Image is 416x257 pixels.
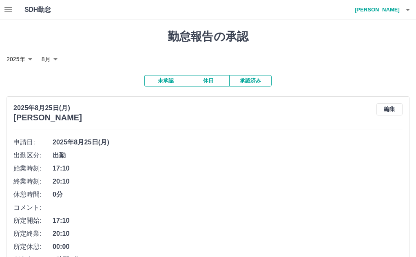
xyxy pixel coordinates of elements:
[53,229,403,239] span: 20:10
[53,164,403,173] span: 17:10
[53,242,403,252] span: 00:00
[53,137,403,147] span: 2025年8月25日(月)
[13,103,82,113] p: 2025年8月25日(月)
[13,113,82,122] h3: [PERSON_NAME]
[13,151,53,160] span: 出勤区分:
[144,75,187,86] button: 未承認
[13,229,53,239] span: 所定終業:
[53,177,403,186] span: 20:10
[13,164,53,173] span: 始業時刻:
[13,203,53,213] span: コメント:
[53,151,403,160] span: 出勤
[376,103,403,115] button: 編集
[13,137,53,147] span: 申請日:
[229,75,272,86] button: 承認済み
[53,190,403,199] span: 0分
[13,177,53,186] span: 終業時刻:
[7,30,409,44] h1: 勤怠報告の承認
[13,190,53,199] span: 休憩時間:
[187,75,229,86] button: 休日
[53,216,403,226] span: 17:10
[42,53,60,65] div: 8月
[7,53,35,65] div: 2025年
[13,216,53,226] span: 所定開始:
